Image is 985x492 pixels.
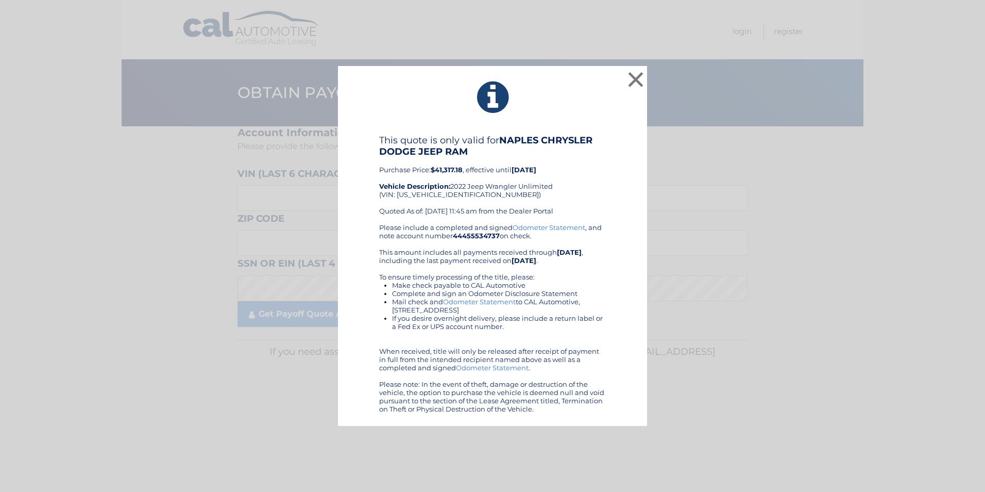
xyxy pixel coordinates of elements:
[379,135,606,223] div: Purchase Price: , effective until 2022 Jeep Wrangler Unlimited (VIN: [US_VEHICLE_IDENTIFICATION_N...
[456,364,529,372] a: Odometer Statement
[431,166,463,174] b: $41,317.18
[557,248,582,256] b: [DATE]
[513,223,585,232] a: Odometer Statement
[392,298,606,314] li: Mail check and to CAL Automotive, [STREET_ADDRESS]
[379,135,606,157] h4: This quote is only valid for
[453,232,500,240] b: 44455534737
[392,281,606,289] li: Make check payable to CAL Automotive
[443,298,516,306] a: Odometer Statement
[512,166,536,174] b: [DATE]
[392,289,606,298] li: Complete and sign an Odometer Disclosure Statement
[392,314,606,331] li: If you desire overnight delivery, please include a return label or a Fed Ex or UPS account number.
[379,223,606,413] div: Please include a completed and signed , and note account number on check. This amount includes al...
[379,182,450,190] strong: Vehicle Description:
[512,256,536,265] b: [DATE]
[625,69,646,90] button: ×
[379,135,592,157] b: NAPLES CHRYSLER DODGE JEEP RAM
